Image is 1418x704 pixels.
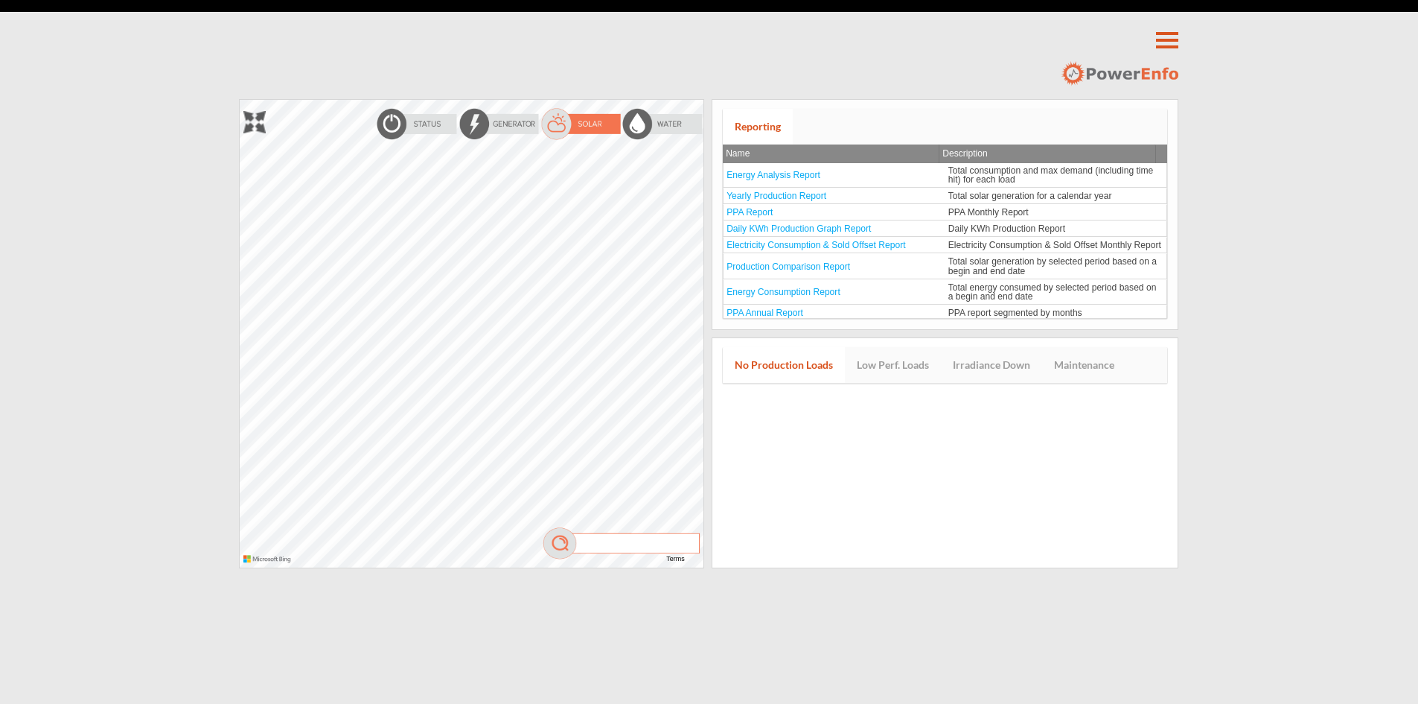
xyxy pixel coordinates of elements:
[945,221,1168,237] td: Daily KWh Production Report
[941,347,1042,383] a: Irradiance Down
[726,261,850,272] a: Production Comparison Report
[726,191,826,201] a: Yearly Production Report
[540,107,622,141] img: solarOn.png
[723,347,845,383] a: No Production Loads
[726,308,803,318] a: PPA Annual Report
[541,527,703,560] img: mag.png
[945,253,1168,279] td: Total solar generation by selected period based on a begin and end date
[726,223,871,234] a: Daily KWh Production Graph Report
[945,204,1168,221] td: PPA Monthly Report
[942,148,988,159] span: Description
[945,237,1168,253] td: Electricity Consumption & Sold Offset Monthly Report
[243,111,266,133] img: zoom.png
[939,145,1156,163] th: Description
[945,279,1168,305] td: Total energy consumed by selected period based on a begin and end date
[622,107,703,141] img: waterOff.png
[726,170,820,180] a: Energy Analysis Report
[845,347,941,383] a: Low Perf. Loads
[726,148,750,159] span: Name
[376,107,458,141] img: statusOff.png
[723,109,793,145] a: Reporting
[945,305,1168,321] td: PPA report segmented by months
[1061,61,1178,86] img: logo
[243,559,295,564] a: Microsoft Bing
[1042,347,1126,383] a: Maintenance
[945,163,1168,188] td: Total consumption and max demand (including time hit) for each load
[723,145,939,163] th: Name
[726,207,773,218] a: PPA Report
[726,287,840,297] a: Energy Consumption Report
[726,240,905,250] a: Electricity Consumption & Sold Offset Report
[945,188,1168,204] td: Total solar generation for a calendar year
[458,107,540,141] img: energyOff.png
